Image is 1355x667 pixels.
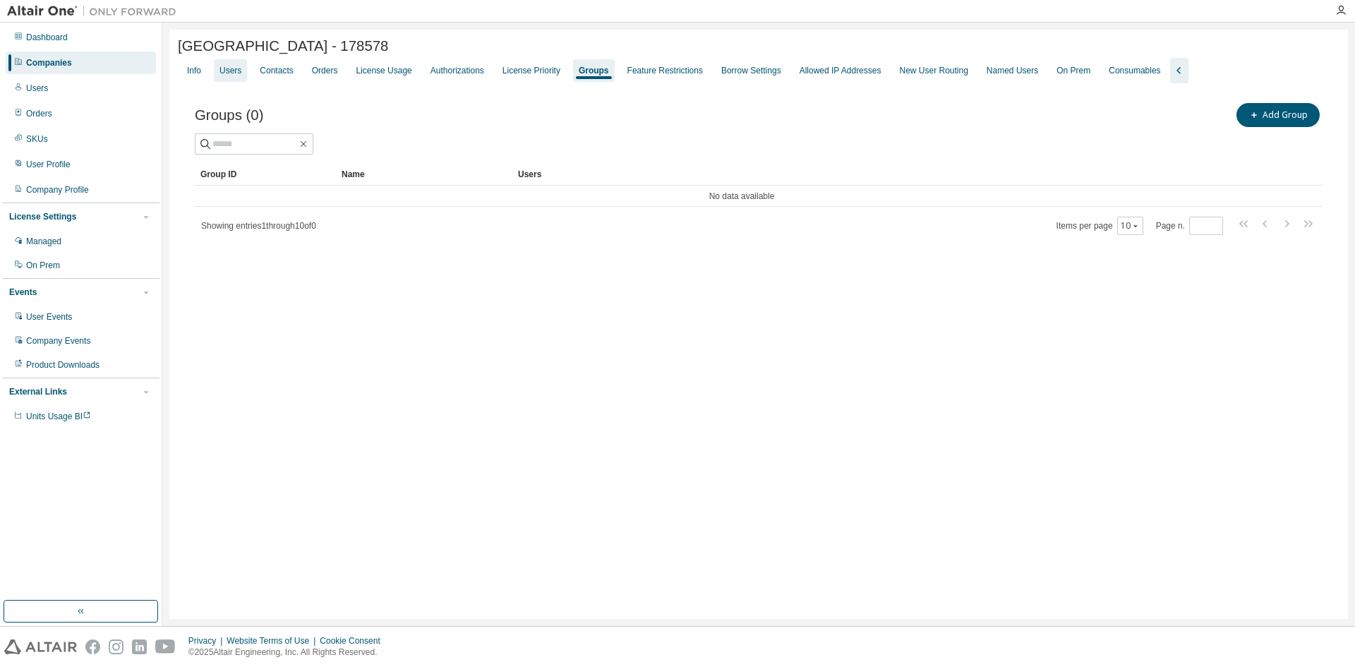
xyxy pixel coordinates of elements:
[320,635,388,647] div: Cookie Consent
[579,65,609,76] div: Groups
[26,335,90,347] div: Company Events
[260,65,293,76] div: Contacts
[26,57,72,68] div: Companies
[430,65,484,76] div: Authorizations
[1156,217,1223,235] span: Page n.
[518,163,1283,186] div: Users
[26,133,48,145] div: SKUs
[26,411,91,421] span: Units Usage BI
[987,65,1038,76] div: Named Users
[195,107,263,124] span: Groups (0)
[187,65,201,76] div: Info
[188,635,227,647] div: Privacy
[26,184,89,196] div: Company Profile
[800,65,881,76] div: Allowed IP Addresses
[178,38,388,54] span: [GEOGRAPHIC_DATA] - 178578
[109,639,124,654] img: instagram.svg
[356,65,411,76] div: License Usage
[1236,103,1320,127] button: Add Group
[26,236,61,247] div: Managed
[502,65,560,76] div: License Priority
[721,65,781,76] div: Borrow Settings
[26,83,48,94] div: Users
[26,159,71,170] div: User Profile
[1056,65,1090,76] div: On Prem
[4,639,77,654] img: altair_logo.svg
[200,163,330,186] div: Group ID
[155,639,176,654] img: youtube.svg
[1109,65,1160,76] div: Consumables
[26,32,68,43] div: Dashboard
[26,359,100,371] div: Product Downloads
[188,647,389,659] p: © 2025 Altair Engineering, Inc. All Rights Reserved.
[9,211,76,222] div: License Settings
[1056,217,1143,235] span: Items per page
[7,4,183,18] img: Altair One
[219,65,241,76] div: Users
[85,639,100,654] img: facebook.svg
[899,65,968,76] div: New User Routing
[132,639,147,654] img: linkedin.svg
[9,386,67,397] div: External Links
[627,65,703,76] div: Feature Restrictions
[1121,220,1140,232] button: 10
[9,287,37,298] div: Events
[201,221,316,231] span: Showing entries 1 through 10 of 0
[342,163,507,186] div: Name
[26,311,72,323] div: User Events
[26,108,52,119] div: Orders
[227,635,320,647] div: Website Terms of Use
[312,65,338,76] div: Orders
[195,186,1289,207] td: No data available
[26,260,60,271] div: On Prem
